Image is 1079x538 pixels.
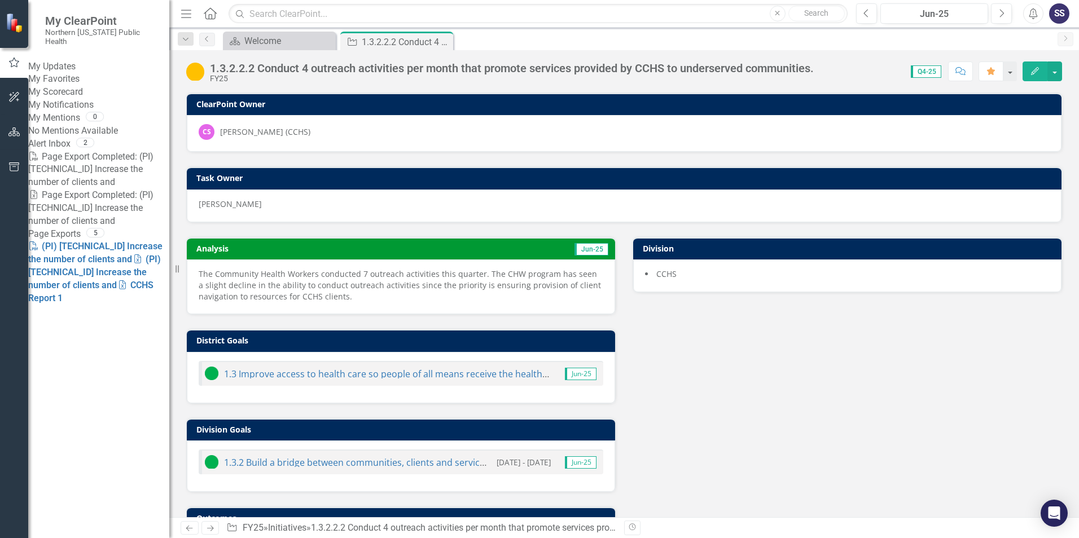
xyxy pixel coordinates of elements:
[788,6,845,21] button: Search
[186,63,204,81] img: In Progress
[210,74,814,83] div: FY25
[5,12,26,33] img: ClearPoint Strategy
[196,174,1056,182] h3: Task Owner
[226,522,616,535] div: » »
[28,60,169,73] a: My Updates
[224,368,647,380] a: 1.3 Improve access to health care so people of all means receive the health care services they need.
[311,522,786,533] div: 1.3.2.2.2 Conduct 4 outreach activities per month that promote services provided by CCHS to under...
[28,125,169,138] div: No Mentions Available
[199,124,214,140] div: CS
[28,189,169,228] div: Page Export Completed: (PI) [TECHNICAL_ID] Increase the number of clients and
[1041,500,1068,527] div: Open Intercom Messenger
[196,425,609,434] h3: Division Goals
[205,455,218,469] img: On Target
[224,456,629,469] a: 1.3.2 Build a bridge between communities, clients and services with community health workers.
[565,368,596,380] span: Jun-25
[229,4,848,24] input: Search ClearPoint...
[226,34,333,48] a: Welcome
[28,99,169,112] a: My Notifications
[880,3,988,24] button: Jun-25
[656,268,677,279] span: CCHS
[28,280,153,303] a: CCHS Report 1
[268,522,306,533] a: Initiatives
[76,138,94,147] div: 2
[1049,3,1069,24] button: SS
[28,73,169,86] a: My Favorites
[196,244,394,253] h3: Analysis
[196,336,609,345] h3: District Goals
[45,14,158,28] span: My ClearPoint
[565,456,596,469] span: Jun-25
[497,457,551,468] small: [DATE] - [DATE]
[574,243,608,255] span: Jun-25
[244,34,333,48] div: Welcome
[28,254,161,290] a: (PI) [TECHNICAL_ID] Increase the number of clients and
[205,367,218,380] img: On Target
[243,522,264,533] a: FY25
[362,35,450,49] div: 1.3.2.2.2 Conduct 4 outreach activities per month that promote services provided by CCHS to under...
[220,126,310,138] div: [PERSON_NAME] (CCHS)
[196,100,1056,108] h3: ClearPoint Owner
[28,241,163,264] a: (PI) [TECHNICAL_ID] Increase the number of clients and
[28,138,71,151] a: Alert Inbox
[199,268,603,302] p: The Community Health Workers conducted 7 outreach activities this quarter. The CHW program has se...
[28,112,80,125] a: My Mentions
[911,65,941,78] span: Q4-25
[643,244,1056,253] h3: Division
[86,228,104,237] div: 5
[210,62,814,74] div: 1.3.2.2.2 Conduct 4 outreach activities per month that promote services provided by CCHS to under...
[28,228,81,241] a: Page Exports
[45,28,158,46] small: Northern [US_STATE] Public Health
[28,151,169,189] div: Page Export Completed: (PI) [TECHNICAL_ID] Increase the number of clients and
[86,112,104,122] div: 0
[28,86,169,99] a: My Scorecard
[804,8,828,17] span: Search
[196,514,609,522] h3: Outcomes
[884,7,984,21] div: Jun-25
[199,199,1050,210] div: [PERSON_NAME]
